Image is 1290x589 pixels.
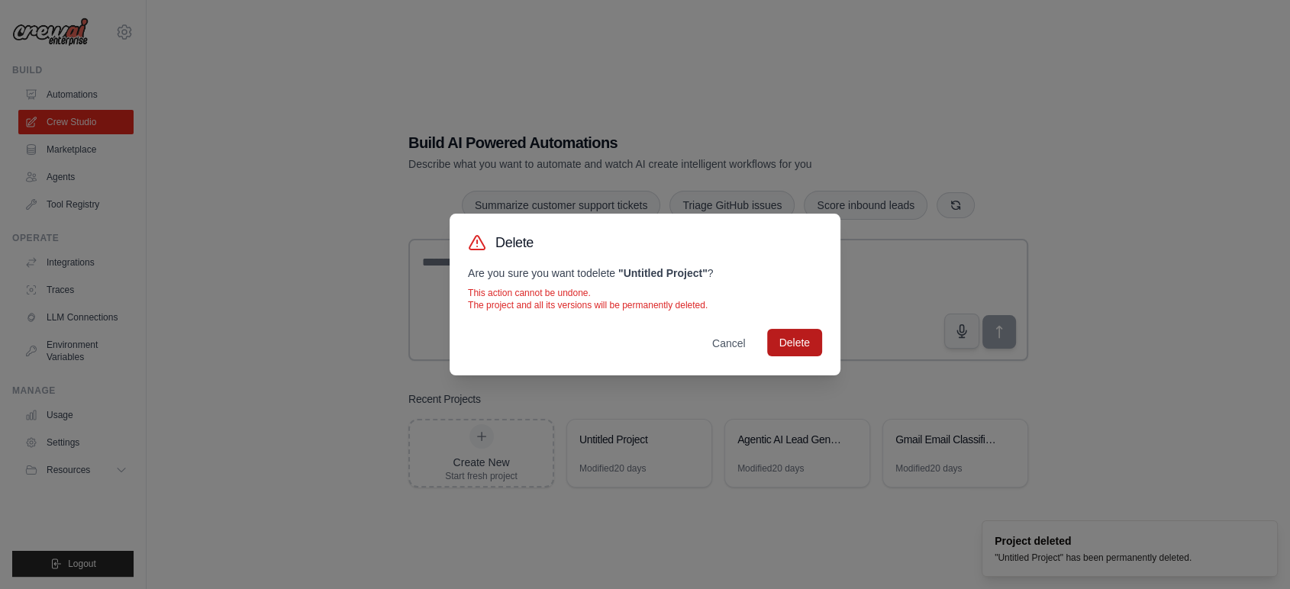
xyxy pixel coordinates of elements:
[618,267,708,279] strong: " Untitled Project "
[495,232,534,253] h3: Delete
[767,329,822,356] button: Delete
[700,330,758,357] button: Cancel
[468,299,822,311] p: The project and all its versions will be permanently deleted.
[468,287,822,299] p: This action cannot be undone.
[468,266,822,281] p: Are you sure you want to delete ?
